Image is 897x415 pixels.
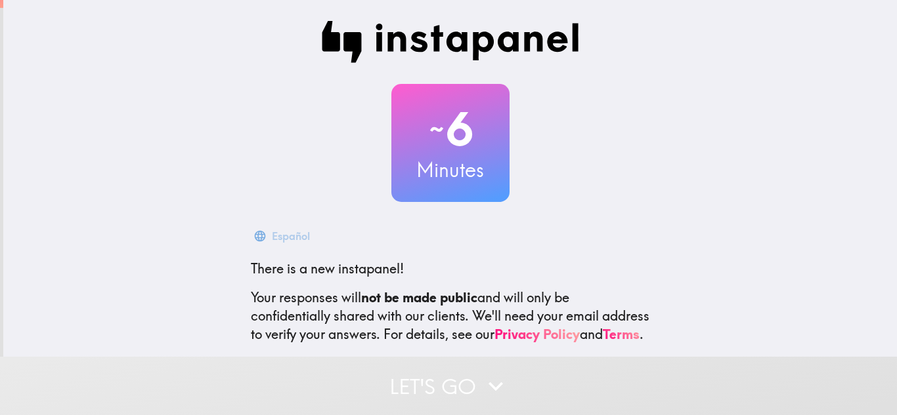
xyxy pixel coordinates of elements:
h3: Minutes [391,156,510,184]
b: not be made public [361,289,477,306]
a: Privacy Policy [494,326,580,342]
h2: 6 [391,102,510,156]
button: Español [251,223,315,249]
span: There is a new instapanel! [251,260,404,277]
p: This invite is exclusively for you, please do not share it. Complete it soon because spots are li... [251,354,650,391]
span: ~ [427,109,446,149]
a: Terms [603,326,640,342]
div: Español [272,227,310,245]
img: Instapanel [322,21,579,63]
p: Your responses will and will only be confidentially shared with our clients. We'll need your emai... [251,288,650,344]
